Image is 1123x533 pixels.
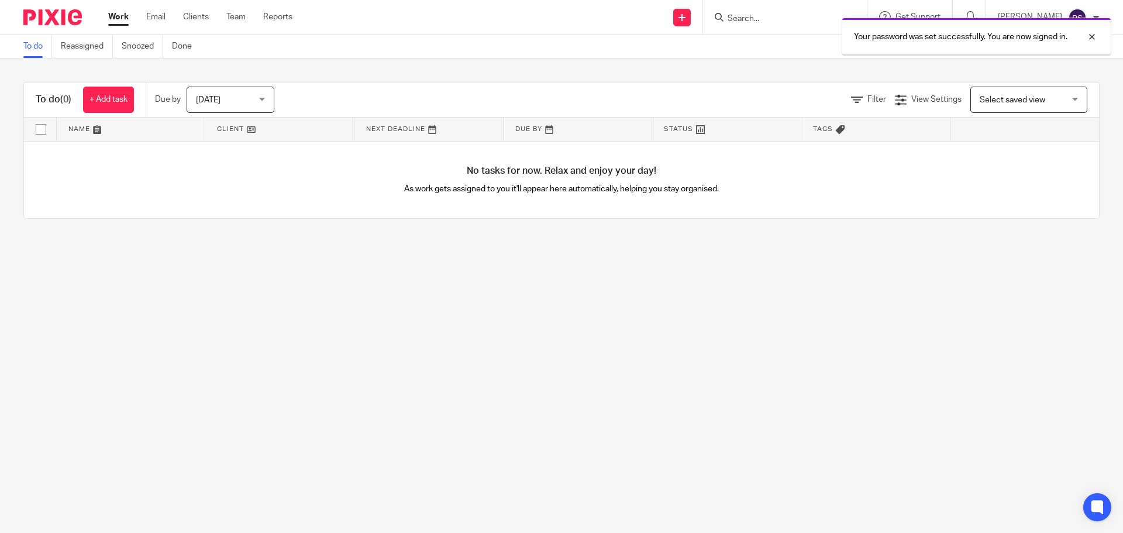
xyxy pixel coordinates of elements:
[61,35,113,58] a: Reassigned
[911,95,962,104] span: View Settings
[1068,8,1087,27] img: svg%3E
[36,94,71,106] h1: To do
[867,95,886,104] span: Filter
[108,11,129,23] a: Work
[146,11,166,23] a: Email
[226,11,246,23] a: Team
[24,165,1099,177] h4: No tasks for now. Relax and enjoy your day!
[813,126,833,132] span: Tags
[263,11,292,23] a: Reports
[155,94,181,105] p: Due by
[293,183,831,195] p: As work gets assigned to you it'll appear here automatically, helping you stay organised.
[854,31,1067,43] p: Your password was set successfully. You are now signed in.
[172,35,201,58] a: Done
[980,96,1045,104] span: Select saved view
[23,9,82,25] img: Pixie
[60,95,71,104] span: (0)
[23,35,52,58] a: To do
[83,87,134,113] a: + Add task
[196,96,221,104] span: [DATE]
[122,35,163,58] a: Snoozed
[183,11,209,23] a: Clients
